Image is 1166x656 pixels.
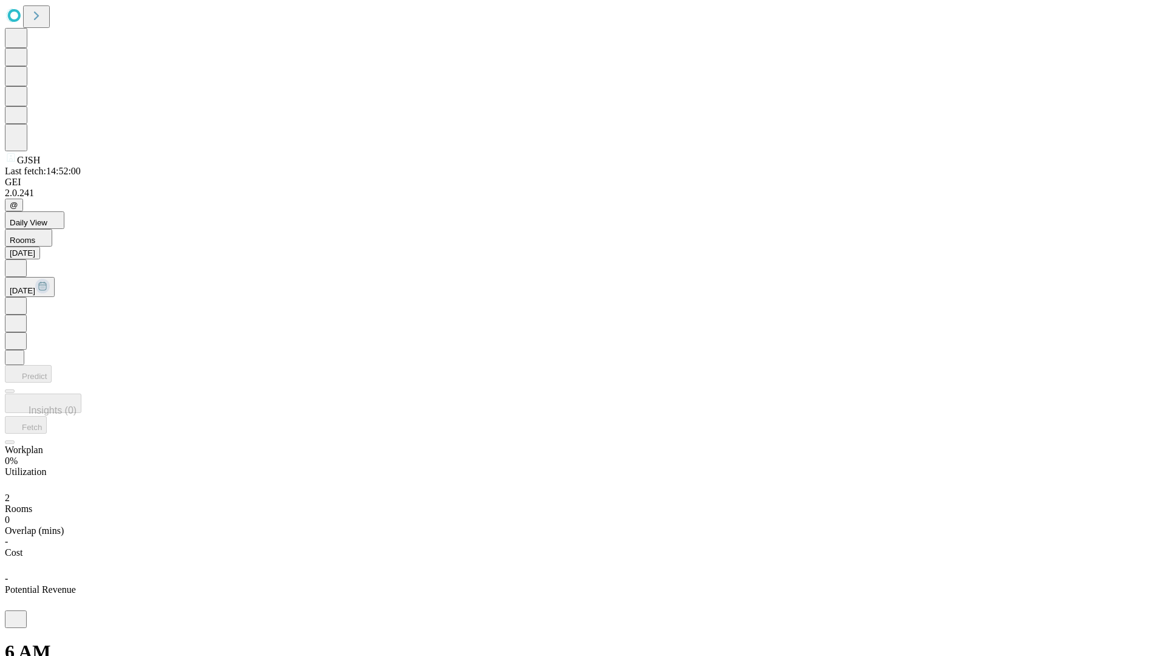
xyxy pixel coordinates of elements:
span: Insights (0) [29,405,77,415]
span: Cost [5,547,22,558]
button: Rooms [5,229,52,247]
button: Fetch [5,416,47,434]
span: - [5,573,8,584]
span: 0% [5,456,18,466]
button: Daily View [5,211,64,229]
span: Utilization [5,466,46,477]
div: 2.0.241 [5,188,1161,199]
button: @ [5,199,23,211]
button: [DATE] [5,247,40,259]
span: Overlap (mins) [5,525,64,536]
span: GJSH [17,155,40,165]
span: 2 [5,493,10,503]
span: Potential Revenue [5,584,76,595]
span: Rooms [5,504,32,514]
div: GEI [5,177,1161,188]
span: Workplan [5,445,43,455]
button: Predict [5,365,52,383]
span: @ [10,200,18,210]
span: 0 [5,514,10,525]
span: Last fetch: 14:52:00 [5,166,81,176]
span: Rooms [10,236,35,245]
button: Insights (0) [5,394,81,413]
button: [DATE] [5,277,55,297]
span: [DATE] [10,286,35,295]
span: Daily View [10,218,47,227]
span: - [5,536,8,547]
